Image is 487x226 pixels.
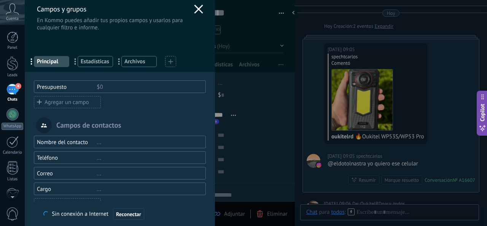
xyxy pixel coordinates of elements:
div: $0 [97,83,199,91]
h3: Campos y grupos [37,5,190,13]
div: ... [97,139,199,146]
span: ... [70,55,86,68]
span: Copilot [479,104,486,121]
span: ... [26,55,42,68]
div: ... [97,186,199,193]
button: Reconectar [113,208,144,220]
span: ... [114,55,129,68]
div: Cargo [37,186,97,193]
div: Agregar un campo [34,96,101,108]
div: ... [97,170,199,177]
div: Agregar un campo [34,198,101,210]
div: Presupuesto [37,83,97,91]
div: Sin conexión a Internet [43,208,144,220]
p: En Kommo puedes añadir tus propios campos y usarlos para cualquier filtro e informe. [37,17,190,31]
span: Principal [37,58,66,65]
div: ... [97,154,199,162]
div: Teléfono [37,154,97,162]
span: Estadísticas [81,58,110,65]
div: Campos de contactos [34,117,206,133]
span: Archivos [124,58,154,65]
span: Reconectar [116,212,141,217]
div: Correo [37,170,97,177]
div: Nombre del contacto [37,139,97,146]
